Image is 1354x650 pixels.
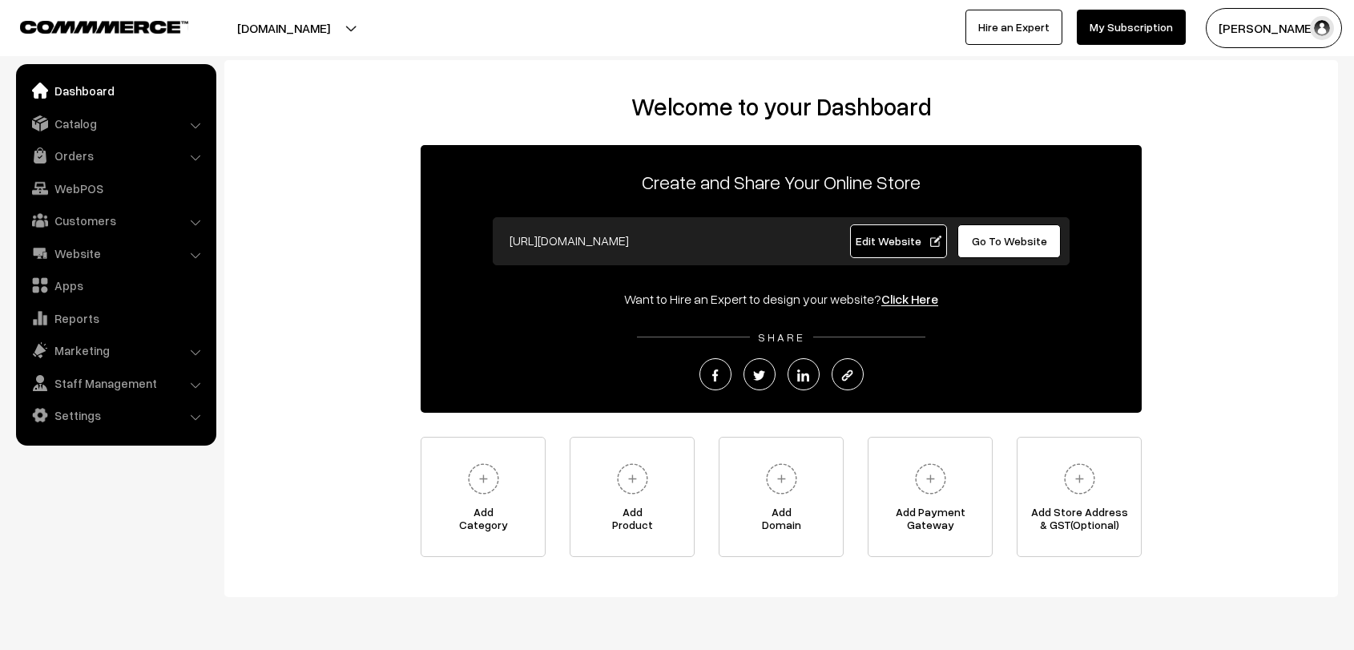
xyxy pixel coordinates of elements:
[421,289,1142,309] div: Want to Hire an Expert to design your website?
[20,76,211,105] a: Dashboard
[719,506,843,538] span: Add Domain
[421,506,545,538] span: Add Category
[965,10,1062,45] a: Hire an Expert
[20,271,211,300] a: Apps
[421,437,546,557] a: AddCategory
[461,457,506,501] img: plus.svg
[611,457,655,501] img: plus.svg
[181,8,386,48] button: [DOMAIN_NAME]
[20,16,160,35] a: COMMMERCE
[20,304,211,333] a: Reports
[1058,457,1102,501] img: plus.svg
[856,234,941,248] span: Edit Website
[20,141,211,170] a: Orders
[750,330,813,344] span: SHARE
[868,506,992,538] span: Add Payment Gateway
[421,168,1142,196] p: Create and Share Your Online Store
[719,437,844,557] a: AddDomain
[1018,506,1141,538] span: Add Store Address & GST(Optional)
[20,109,211,138] a: Catalog
[1077,10,1186,45] a: My Subscription
[1017,437,1142,557] a: Add Store Address& GST(Optional)
[881,291,938,307] a: Click Here
[20,174,211,203] a: WebPOS
[570,506,694,538] span: Add Product
[972,234,1047,248] span: Go To Website
[240,92,1322,121] h2: Welcome to your Dashboard
[20,336,211,365] a: Marketing
[20,21,188,33] img: COMMMERCE
[850,224,948,258] a: Edit Website
[868,437,993,557] a: Add PaymentGateway
[957,224,1061,258] a: Go To Website
[570,437,695,557] a: AddProduct
[20,401,211,430] a: Settings
[1206,8,1342,48] button: [PERSON_NAME]
[760,457,804,501] img: plus.svg
[909,457,953,501] img: plus.svg
[1310,16,1334,40] img: user
[20,369,211,398] a: Staff Management
[20,239,211,268] a: Website
[20,206,211,235] a: Customers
